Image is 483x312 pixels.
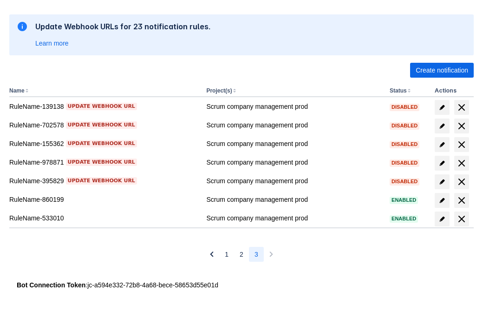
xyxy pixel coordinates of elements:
[438,159,446,167] span: edit
[438,104,446,111] span: edit
[456,195,467,206] span: delete
[17,21,28,32] span: information
[456,102,467,113] span: delete
[438,178,446,186] span: edit
[456,120,467,132] span: delete
[255,247,258,262] span: 3
[456,158,467,169] span: delete
[9,176,199,186] div: RuleName-395829
[225,247,228,262] span: 1
[9,158,199,167] div: RuleName-978871
[68,121,135,129] span: Update webhook URL
[35,22,211,31] h2: Update Webhook URLs for 23 notification rules.
[431,85,474,97] th: Actions
[438,141,446,148] span: edit
[234,247,249,262] button: Page 2
[390,216,418,221] span: Enabled
[438,215,446,223] span: edit
[219,247,234,262] button: Page 1
[204,247,278,262] nav: Pagination
[456,176,467,187] span: delete
[206,213,382,223] div: Scrum company management prod
[204,247,219,262] button: Previous
[68,103,135,110] span: Update webhook URL
[240,247,243,262] span: 2
[35,39,69,48] a: Learn more
[206,120,382,130] div: Scrum company management prod
[17,281,85,289] strong: Bot Connection Token
[206,102,382,111] div: Scrum company management prod
[17,280,466,290] div: : jc-a594e332-72b8-4a68-bece-58653d55e01d
[206,195,382,204] div: Scrum company management prod
[390,160,419,166] span: Disabled
[456,139,467,150] span: delete
[249,247,264,262] button: Page 3
[9,87,25,94] button: Name
[9,213,199,223] div: RuleName-533010
[410,63,474,78] button: Create notification
[390,105,419,110] span: Disabled
[416,63,468,78] span: Create notification
[206,176,382,186] div: Scrum company management prod
[9,195,199,204] div: RuleName-860199
[390,87,407,94] button: Status
[9,102,199,111] div: RuleName-139138
[438,197,446,204] span: edit
[9,120,199,130] div: RuleName-702578
[206,139,382,148] div: Scrum company management prod
[438,122,446,130] span: edit
[68,140,135,147] span: Update webhook URL
[9,139,199,148] div: RuleName-155362
[68,159,135,166] span: Update webhook URL
[206,87,232,94] button: Project(s)
[390,123,419,128] span: Disabled
[206,158,382,167] div: Scrum company management prod
[68,177,135,185] span: Update webhook URL
[390,198,418,203] span: Enabled
[390,179,419,184] span: Disabled
[390,142,419,147] span: Disabled
[264,247,279,262] button: Next
[456,213,467,225] span: delete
